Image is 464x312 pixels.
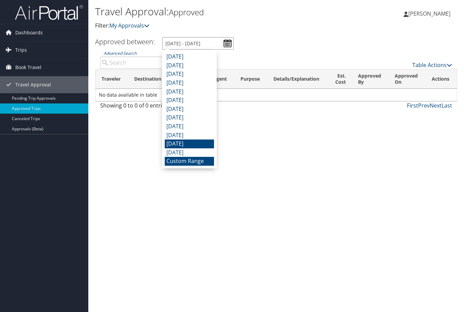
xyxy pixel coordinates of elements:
th: Destination: activate to sort column ascending [128,69,169,89]
td: No data available in table [95,89,457,101]
th: Agent [207,69,234,89]
li: [DATE] [165,122,214,131]
a: My Approvals [109,22,149,29]
li: [DATE] [165,148,214,157]
span: [PERSON_NAME] [408,10,450,17]
li: [DATE] [165,96,214,105]
li: [DATE] [165,87,214,96]
a: Advanced Search [104,50,137,56]
th: Est. Cost: activate to sort column ascending [328,69,352,89]
li: [DATE] [165,131,214,140]
span: Book Travel [15,59,41,76]
span: Dashboards [15,24,43,41]
a: Prev [418,102,430,109]
th: Actions [426,69,457,89]
a: Next [430,102,442,109]
th: Traveler: activate to sort column ascending [95,69,128,89]
th: Details/Explanation [267,69,328,89]
li: [DATE] [165,70,214,79]
li: [DATE] [165,52,214,61]
p: Filter: [95,21,337,30]
input: Advanced Search [100,56,181,69]
h1: Travel Approval: [95,4,337,19]
div: Showing 0 to 0 of 0 entries [100,101,181,113]
th: Approved On: activate to sort column ascending [389,69,426,89]
img: airportal-logo.png [15,4,83,20]
li: Custom Range [165,157,214,166]
a: Table Actions [412,61,452,69]
a: Last [442,102,452,109]
small: Approved [169,6,204,18]
a: First [407,102,418,109]
input: [DATE] - [DATE] [162,37,234,50]
th: Purpose [234,69,267,89]
a: [PERSON_NAME] [404,3,457,24]
th: Approved By: activate to sort column ascending [352,69,389,89]
li: [DATE] [165,79,214,87]
li: [DATE] [165,139,214,148]
span: Trips [15,42,27,59]
span: Travel Approval [15,76,51,93]
h3: Approved between: [95,37,155,46]
li: [DATE] [165,61,214,70]
li: [DATE] [165,105,214,114]
li: [DATE] [165,113,214,122]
